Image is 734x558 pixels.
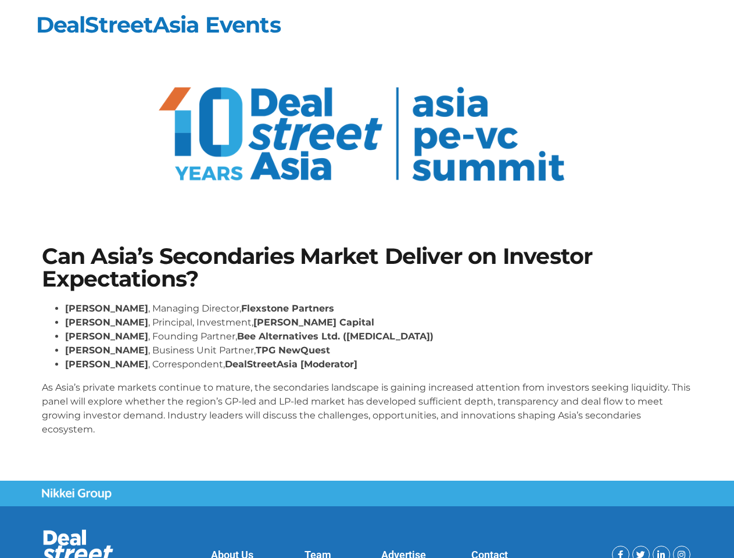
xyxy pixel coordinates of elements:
[42,245,693,290] h1: Can Asia’s Secondaries Market Deliver on Investor Expectations?
[65,357,693,371] li: , Correspondent,
[65,344,693,357] li: , Business Unit Partner,
[36,11,281,38] a: DealStreetAsia Events
[65,303,148,314] strong: [PERSON_NAME]
[65,331,148,342] strong: [PERSON_NAME]
[65,317,148,328] strong: [PERSON_NAME]
[42,381,693,437] p: As Asia’s private markets continue to mature, the secondaries landscape is gaining increased atte...
[65,302,693,316] li: , Managing Director,
[65,316,693,330] li: , Principal, Investment,
[65,345,148,356] strong: [PERSON_NAME]
[65,359,148,370] strong: [PERSON_NAME]
[253,317,374,328] strong: [PERSON_NAME] Capital
[241,303,334,314] strong: Flexstone Partners
[256,345,330,356] strong: TPG NewQuest
[65,330,693,344] li: , Founding Partner,
[42,488,112,500] img: Nikkei Group
[237,331,434,342] strong: Bee Alternatives Ltd. ([MEDICAL_DATA])
[225,359,357,370] strong: DealStreetAsia [Moderator]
